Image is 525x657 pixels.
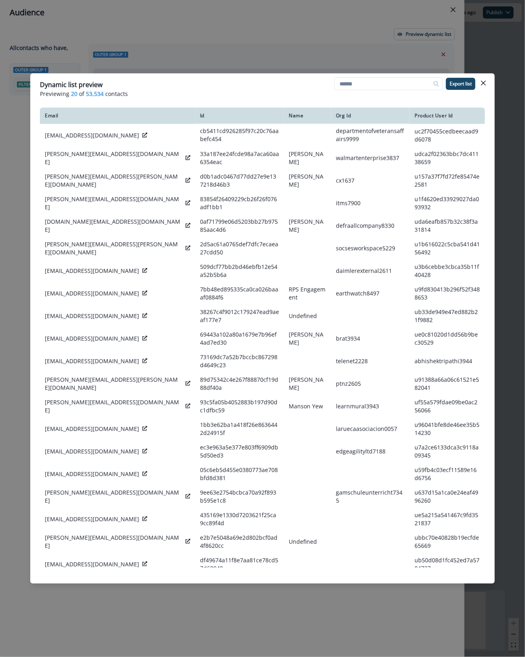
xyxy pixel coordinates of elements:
[410,395,485,418] td: uf55a579fdae09be0ac256066
[45,357,139,365] p: [EMAIL_ADDRESS][DOMAIN_NAME]
[195,124,284,147] td: cb5411cd926285f97c20c76aabefc454
[45,131,139,139] p: [EMAIL_ADDRESS][DOMAIN_NAME]
[284,169,331,192] td: [PERSON_NAME]
[410,372,485,395] td: u91388a66a06c61521e582041
[284,282,331,305] td: RPS Engagement
[86,89,104,98] span: 53,534
[410,553,485,576] td: ub50d08d1fc452ed7a5704737
[284,530,331,553] td: Undefined
[195,553,284,576] td: df49674a11f8e7aa81ce78cd57d68948
[195,192,284,214] td: 83854f26409229cb26f26f076adf1bb1
[331,147,410,169] td: walmartenterprise3837
[195,440,284,463] td: ec3e963a5e377e803ff6909db5d50ed3
[331,192,410,214] td: itms7900
[195,395,284,418] td: 93c5fa05b4052883b197d90dc1dfbc59
[45,376,182,392] p: [PERSON_NAME][EMAIL_ADDRESS][PERSON_NAME][DOMAIN_NAME]
[284,147,331,169] td: [PERSON_NAME]
[45,173,182,189] p: [PERSON_NAME][EMAIL_ADDRESS][PERSON_NAME][DOMAIN_NAME]
[195,327,284,350] td: 69443a102a80a1679e7b96ef4ad7ed30
[195,463,284,485] td: 05c6eb5d455e0380773ae708bfd8d381
[195,530,284,553] td: e2b7e5048a69e2d802bcf0ad4f8620cc
[477,77,490,89] button: Close
[410,440,485,463] td: u7a2ce6133dca3c9118a09345
[45,150,182,166] p: [PERSON_NAME][EMAIL_ADDRESS][DOMAIN_NAME]
[45,218,182,234] p: [DOMAIN_NAME][EMAIL_ADDRESS][DOMAIN_NAME]
[195,169,284,192] td: d0b1adc0467d77dd27e9e137218d46b3
[331,124,410,147] td: departmentofveteransaffairs9999
[331,395,410,418] td: learnmural3943
[45,515,139,523] p: [EMAIL_ADDRESS][DOMAIN_NAME]
[284,214,331,237] td: [PERSON_NAME]
[410,305,485,327] td: ub33de949e47ed882b21f9882
[331,440,410,463] td: edgeagilityltd7188
[45,240,182,256] p: [PERSON_NAME][EMAIL_ADDRESS][PERSON_NAME][DOMAIN_NAME]
[45,398,182,414] p: [PERSON_NAME][EMAIL_ADDRESS][DOMAIN_NAME]
[410,418,485,440] td: u96041bfe8de46ee35b514230
[284,372,331,395] td: [PERSON_NAME]
[195,418,284,440] td: 1bb3e62ba1a418f26e8636442d24915f
[410,169,485,192] td: u157a37f7fd72fe85474e2581
[331,214,410,237] td: defraallcompany8330
[410,463,485,485] td: u59fb4c03ecf11589e16d6756
[195,147,284,169] td: 33a187ee24fcde98a7aca60aa6354eac
[410,260,485,282] td: u3b6cebbe3cbca35b11f40428
[284,327,331,350] td: [PERSON_NAME]
[446,78,475,90] button: Export list
[195,485,284,508] td: 9ee63e2754bcbca70a92f893b595e1c8
[450,81,472,87] p: Export list
[331,327,410,350] td: brat3934
[45,112,190,119] div: Email
[40,80,102,89] p: Dynamic list preview
[45,312,139,320] p: [EMAIL_ADDRESS][DOMAIN_NAME]
[331,282,410,305] td: earthwatch8497
[410,214,485,237] td: uda6eafb857b32c38f3a31814
[195,350,284,372] td: 73169dc7a52b7bccbc867298d4649c23
[331,260,410,282] td: daimlerexternal2611
[195,372,284,395] td: 89d75342c4e267f88870cf19d88df40a
[45,489,182,505] p: [PERSON_NAME][EMAIL_ADDRESS][DOMAIN_NAME]
[331,372,410,395] td: ptnz2605
[45,195,182,211] p: [PERSON_NAME][EMAIL_ADDRESS][DOMAIN_NAME]
[410,530,485,553] td: ubbc70e40828b19ecfde65669
[410,147,485,169] td: udca2f02363bbc7dc41138659
[45,289,139,297] p: [EMAIL_ADDRESS][DOMAIN_NAME]
[331,485,410,508] td: gamschuleunterricht7345
[336,112,405,119] div: Org Id
[45,447,139,455] p: [EMAIL_ADDRESS][DOMAIN_NAME]
[410,508,485,530] td: ue5a215a541467c9fd3521837
[40,89,485,98] p: Previewing of contacts
[45,534,182,550] p: [PERSON_NAME][EMAIL_ADDRESS][DOMAIN_NAME]
[45,425,139,433] p: [EMAIL_ADDRESS][DOMAIN_NAME]
[195,508,284,530] td: 435169e1330d7203621f25ca9cc89f4d
[45,335,139,343] p: [EMAIL_ADDRESS][DOMAIN_NAME]
[410,237,485,260] td: u1b616022c5cba541d4156492
[331,169,410,192] td: cx1637
[284,305,331,327] td: Undefined
[45,470,139,478] p: [EMAIL_ADDRESS][DOMAIN_NAME]
[45,267,139,275] p: [EMAIL_ADDRESS][DOMAIN_NAME]
[284,395,331,418] td: Manson Yew
[200,112,279,119] div: Id
[45,560,139,568] p: [EMAIL_ADDRESS][DOMAIN_NAME]
[195,214,284,237] td: 0af71799e06d5203bb27b97585aac4d6
[410,350,485,372] td: abhishektripathi3944
[331,418,410,440] td: laruecaasociacion0057
[195,237,284,260] td: 2d5ac61a0765def7dfc7ecaea27cdd50
[331,350,410,372] td: telenet2228
[289,112,326,119] div: Name
[71,89,77,98] span: 20
[195,305,284,327] td: 38267c4f9012c179247ead9aeaf177e7
[410,124,485,147] td: uc2f70455cedbeecaad9d6078
[195,282,284,305] td: 7bb48ed895335ca0ca026baaaf0884f6
[331,237,410,260] td: socsesworkspace5229
[410,192,485,214] td: u1f4620ed33929027da093932
[410,327,485,350] td: ue0c81020d1dd56b9bec30529
[195,260,284,282] td: 509dcf77bb2bd46ebfb12e54a52b5b6a
[410,282,485,305] td: u9fd830413b296f52f3488653
[410,485,485,508] td: u637d15a1ca0e24eaf4996260
[415,112,480,119] div: Product User Id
